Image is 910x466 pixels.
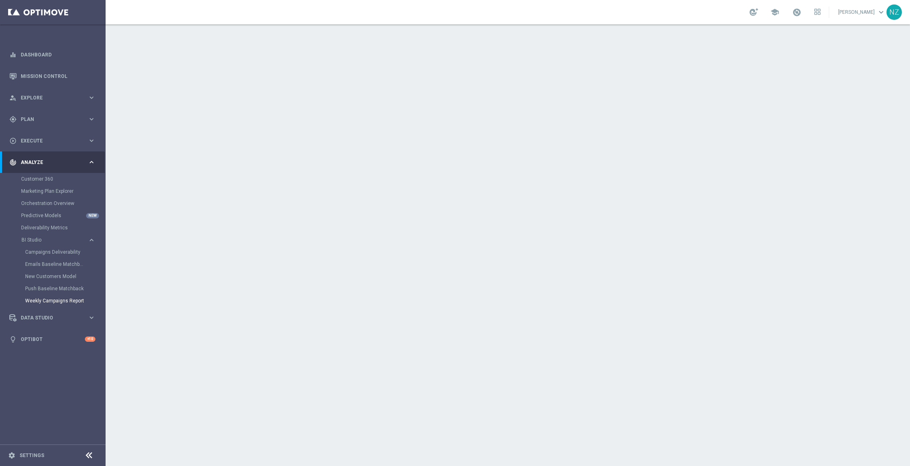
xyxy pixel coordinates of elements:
span: Explore [21,95,88,100]
i: keyboard_arrow_right [88,314,95,321]
a: Marketing Plan Explorer [21,188,84,194]
a: Campaigns Deliverability [25,249,84,255]
a: Optibot [21,328,85,350]
button: gps_fixed Plan keyboard_arrow_right [9,116,96,123]
a: Settings [19,453,44,458]
span: keyboard_arrow_down [877,8,886,17]
div: Campaigns Deliverability [25,246,105,258]
button: equalizer Dashboard [9,52,96,58]
i: person_search [9,94,17,101]
div: New Customers Model [25,270,105,283]
div: Optibot [9,328,95,350]
div: Predictive Models [21,209,105,222]
i: keyboard_arrow_right [88,158,95,166]
button: BI Studio keyboard_arrow_right [21,237,96,243]
a: [PERSON_NAME]keyboard_arrow_down [837,6,886,18]
div: Execute [9,137,88,145]
a: Predictive Models [21,212,84,219]
div: Data Studio [9,314,88,321]
span: Data Studio [21,315,88,320]
div: Emails Baseline Matchback [25,258,105,270]
div: BI Studio [22,237,88,242]
a: Orchestration Overview [21,200,84,207]
a: New Customers Model [25,273,84,280]
span: BI Studio [22,237,80,242]
div: Push Baseline Matchback [25,283,105,295]
button: Data Studio keyboard_arrow_right [9,315,96,321]
div: Analyze [9,159,88,166]
a: Emails Baseline Matchback [25,261,84,268]
span: Plan [21,117,88,122]
i: keyboard_arrow_right [88,137,95,145]
div: Mission Control [9,65,95,87]
span: Analyze [21,160,88,165]
a: Weekly Campaigns Report [25,298,84,304]
div: Explore [9,94,88,101]
i: keyboard_arrow_right [88,94,95,101]
a: Deliverability Metrics [21,224,84,231]
div: BI Studio [21,234,105,307]
button: lightbulb Optibot +10 [9,336,96,343]
div: Deliverability Metrics [21,222,105,234]
i: track_changes [9,159,17,166]
a: Mission Control [21,65,95,87]
i: lightbulb [9,336,17,343]
div: Orchestration Overview [21,197,105,209]
button: person_search Explore keyboard_arrow_right [9,95,96,101]
div: +10 [85,337,95,342]
a: Push Baseline Matchback [25,285,84,292]
div: Plan [9,116,88,123]
a: Customer 360 [21,176,84,182]
i: equalizer [9,51,17,58]
button: play_circle_outline Execute keyboard_arrow_right [9,138,96,144]
div: NZ [886,4,902,20]
div: Dashboard [9,44,95,65]
div: Customer 360 [21,173,105,185]
i: keyboard_arrow_right [88,115,95,123]
i: play_circle_outline [9,137,17,145]
a: Dashboard [21,44,95,65]
i: keyboard_arrow_right [88,236,95,244]
div: Marketing Plan Explorer [21,185,105,197]
button: track_changes Analyze keyboard_arrow_right [9,159,96,166]
div: NEW [86,213,99,218]
i: settings [8,452,15,459]
span: Execute [21,138,88,143]
span: school [770,8,779,17]
div: Weekly Campaigns Report [25,295,105,307]
button: Mission Control [9,73,96,80]
i: gps_fixed [9,116,17,123]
